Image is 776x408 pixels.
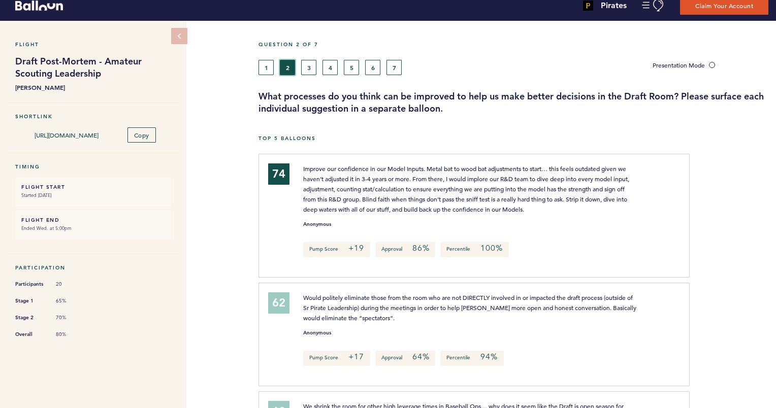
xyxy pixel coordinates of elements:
span: Overall [15,329,46,339]
span: Presentation Mode [653,61,705,69]
p: Pump Score [303,242,370,257]
span: 80% [56,331,86,338]
span: 70% [56,314,86,321]
small: Anonymous [303,222,331,227]
div: 62 [268,292,289,314]
em: 86% [412,243,429,253]
button: 1 [258,60,274,75]
em: 64% [412,352,429,362]
span: 20 [56,281,86,288]
p: Percentile [440,242,508,257]
button: 7 [386,60,402,75]
span: 65% [56,297,86,304]
span: Copy [134,131,149,139]
p: Approval [375,242,435,257]
button: 4 [322,60,338,75]
h5: Top 5 Balloons [258,135,768,142]
h5: Flight [15,41,171,48]
h5: Timing [15,163,171,170]
span: Participants [15,279,46,289]
span: Stage 1 [15,296,46,306]
button: Copy [127,127,156,143]
h6: FLIGHT START [21,184,165,190]
h5: Question 2 of 7 [258,41,768,48]
em: 100% [480,243,502,253]
h5: Participation [15,264,171,271]
svg: Balloon [15,1,63,11]
h5: Shortlink [15,113,171,120]
h1: Draft Post-Mortem - Amateur Scouting Leadership [15,55,171,80]
button: 5 [344,60,359,75]
span: Would politely eliminate those from the room who are not DIRECTLY involved in or impacted the dra... [303,293,638,322]
em: 94% [480,352,497,362]
div: 74 [268,163,289,185]
small: Ended Wed. at 5:00pm [21,223,165,233]
p: Pump Score [303,351,370,366]
button: 2 [280,60,295,75]
h6: FLIGHT END [21,217,165,223]
em: +19 [348,243,364,253]
h3: What processes do you think can be improved to help us make better decisions in the Draft Room? P... [258,90,768,115]
button: 6 [365,60,380,75]
span: Improve our confidence in our Model Inputs. Metal bat to wood bat adjustments to start… this feel... [303,164,631,213]
em: +17 [348,352,364,362]
button: 3 [301,60,316,75]
small: Started [DATE] [21,190,165,200]
b: [PERSON_NAME] [15,82,171,92]
small: Anonymous [303,330,331,335]
p: Percentile [440,351,503,366]
p: Approval [375,351,435,366]
span: Stage 2 [15,313,46,323]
